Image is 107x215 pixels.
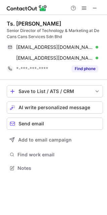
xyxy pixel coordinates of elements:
img: ContactOut v5.3.10 [7,4,47,12]
span: Notes [17,165,100,171]
span: [EMAIL_ADDRESS][DOMAIN_NAME] [16,44,93,50]
button: Add to email campaign [7,134,103,146]
button: save-profile-one-click [7,85,103,97]
span: Find work email [17,152,100,158]
span: Add to email campaign [18,137,72,143]
div: Ts. [PERSON_NAME] [7,20,61,27]
div: Save to List / ATS / CRM [19,89,91,94]
div: Senior Director of Technology & Marketing at De Cans Cans Services Sdn Bhd [7,28,103,40]
button: Notes [7,163,103,173]
span: [EMAIL_ADDRESS][DOMAIN_NAME] [16,55,93,61]
button: Find work email [7,150,103,159]
button: Send email [7,118,103,130]
span: AI write personalized message [19,105,90,110]
button: AI write personalized message [7,101,103,114]
span: Send email [19,121,44,126]
button: Reveal Button [72,65,98,72]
